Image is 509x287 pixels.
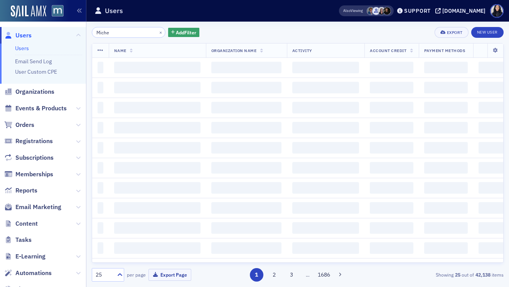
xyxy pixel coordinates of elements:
span: Lauren McDonough [383,7,391,15]
input: Search… [92,27,165,38]
span: Kelly Brown [378,7,386,15]
span: ‌ [370,222,413,234]
div: Also [343,8,351,13]
span: ‌ [292,202,359,214]
span: Registrations [15,137,53,145]
span: ‌ [292,222,359,234]
span: ‌ [98,162,103,174]
span: ‌ [292,82,359,93]
span: ‌ [424,62,468,73]
span: ‌ [98,82,103,93]
span: ‌ [211,222,281,234]
span: ‌ [424,182,468,194]
h1: Users [105,6,123,15]
label: per page [127,271,146,278]
span: Profile [490,4,504,18]
span: Add Filter [176,29,196,36]
span: ‌ [114,122,201,133]
span: ‌ [98,182,103,194]
button: 1 [250,268,263,282]
a: Orders [4,121,34,129]
button: 2 [267,268,281,282]
span: Chris Dougherty [367,7,375,15]
span: ‌ [114,62,201,73]
div: [DOMAIN_NAME] [442,7,485,14]
span: ‌ [98,262,103,274]
span: ‌ [292,182,359,194]
span: ‌ [98,202,103,214]
span: ‌ [370,202,413,214]
span: ‌ [370,122,413,133]
span: Users [15,31,32,40]
a: New User [471,27,504,38]
span: ‌ [211,62,281,73]
span: ‌ [98,102,103,113]
img: SailAMX [11,5,46,18]
div: Export [447,30,463,35]
span: ‌ [292,242,359,254]
span: ‌ [98,122,103,133]
span: ‌ [424,222,468,234]
span: ‌ [98,242,103,254]
a: Users [15,45,29,52]
strong: 25 [453,271,462,278]
button: Export Page [148,269,191,281]
span: Payment Methods [424,48,465,53]
span: ‌ [114,182,201,194]
span: ‌ [114,82,201,93]
button: AddFilter [168,28,200,37]
a: Subscriptions [4,154,54,162]
span: ‌ [424,122,468,133]
span: ‌ [370,242,413,254]
img: SailAMX [52,5,64,17]
button: Export [435,27,468,38]
button: 1686 [317,268,331,282]
span: ‌ [114,242,201,254]
span: ‌ [370,102,413,113]
span: ‌ [211,82,281,93]
span: ‌ [370,182,413,194]
span: Viewing [343,8,363,14]
span: ‌ [424,82,468,93]
span: ‌ [292,102,359,113]
span: ‌ [114,202,201,214]
span: Organization Name [211,48,257,53]
span: ‌ [424,162,468,174]
span: ‌ [292,142,359,154]
span: ‌ [370,82,413,93]
span: ‌ [424,142,468,154]
div: Showing out of items [372,271,504,278]
a: Memberships [4,170,53,179]
span: Account Credit [370,48,406,53]
span: ‌ [211,162,281,174]
button: 3 [285,268,298,282]
span: ‌ [370,162,413,174]
a: Content [4,219,38,228]
span: ‌ [211,182,281,194]
span: ‌ [114,102,201,113]
span: ‌ [211,202,281,214]
span: Organizations [15,88,54,96]
span: ‌ [211,242,281,254]
span: Events & Products [15,104,67,113]
span: ‌ [98,142,103,154]
a: Reports [4,186,37,195]
span: Email Marketing [15,203,61,211]
a: Automations [4,269,52,277]
span: ‌ [370,62,413,73]
span: … [302,271,313,278]
a: Email Send Log [15,58,52,65]
span: Tasks [15,236,32,244]
span: ‌ [424,242,468,254]
a: Events & Products [4,104,67,113]
span: ‌ [292,122,359,133]
span: E-Learning [15,252,46,261]
a: E-Learning [4,252,46,261]
button: [DOMAIN_NAME] [435,8,488,14]
a: Email Marketing [4,203,61,211]
span: Orders [15,121,34,129]
a: Tasks [4,236,32,244]
span: ‌ [98,222,103,234]
a: Users [4,31,32,40]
